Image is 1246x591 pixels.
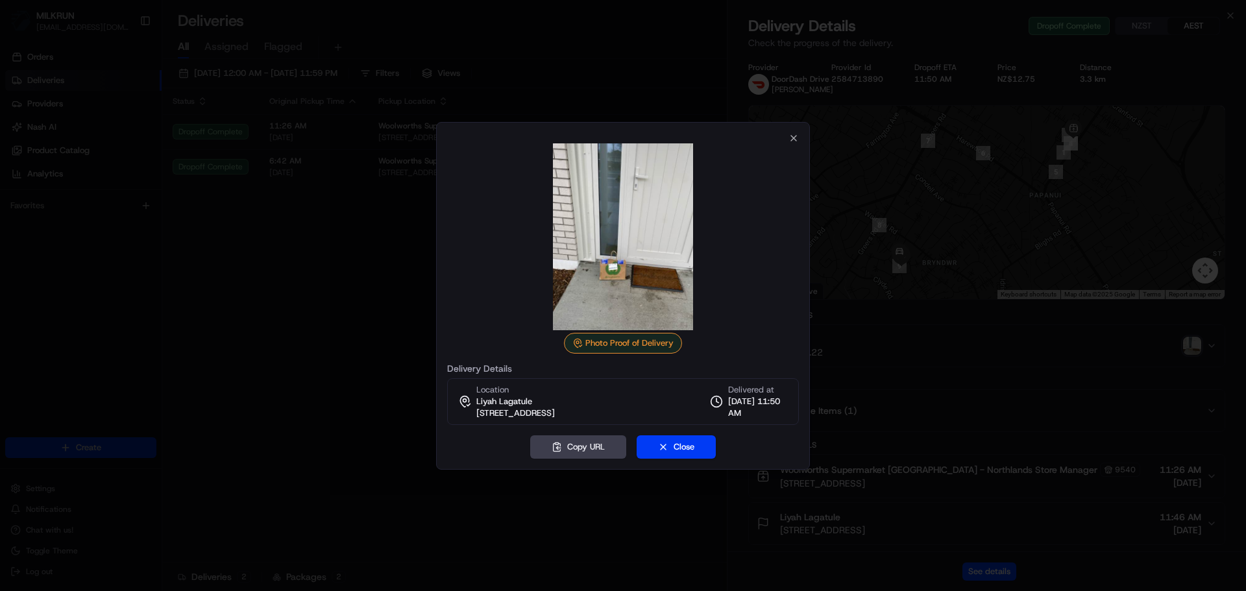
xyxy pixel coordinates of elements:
[637,435,716,459] button: Close
[530,435,626,459] button: Copy URL
[476,396,532,407] span: Liyah Lagatule
[564,333,682,354] div: Photo Proof of Delivery
[476,407,555,419] span: [STREET_ADDRESS]
[530,143,716,330] img: photo_proof_of_delivery image
[728,396,788,419] span: [DATE] 11:50 AM
[447,364,799,373] label: Delivery Details
[728,384,788,396] span: Delivered at
[476,384,509,396] span: Location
